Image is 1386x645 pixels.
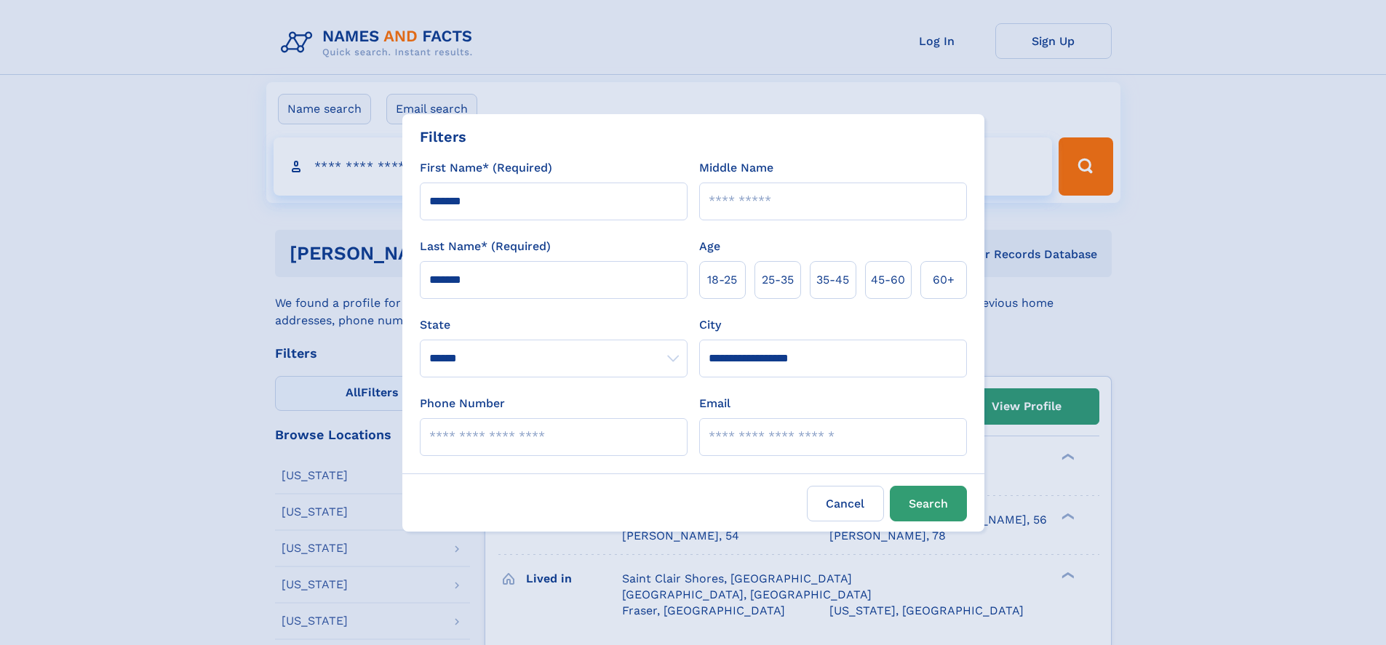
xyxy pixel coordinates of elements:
[762,271,794,289] span: 25‑35
[699,238,720,255] label: Age
[871,271,905,289] span: 45‑60
[420,395,505,412] label: Phone Number
[420,126,466,148] div: Filters
[420,238,551,255] label: Last Name* (Required)
[816,271,849,289] span: 35‑45
[890,486,967,521] button: Search
[807,486,884,521] label: Cancel
[707,271,737,289] span: 18‑25
[699,159,773,177] label: Middle Name
[420,316,688,334] label: State
[699,395,730,412] label: Email
[699,316,721,334] label: City
[420,159,552,177] label: First Name* (Required)
[933,271,955,289] span: 60+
